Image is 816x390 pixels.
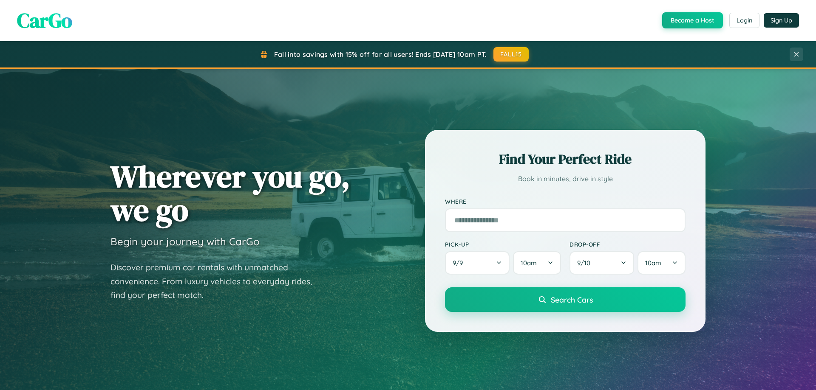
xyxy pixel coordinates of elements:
[110,160,350,227] h1: Wherever you go, we go
[445,287,686,312] button: Search Cars
[569,251,634,275] button: 9/10
[274,50,487,59] span: Fall into savings with 15% off for all users! Ends [DATE] 10am PT.
[110,235,260,248] h3: Begin your journey with CarGo
[445,241,561,248] label: Pick-up
[577,259,595,267] span: 9 / 10
[551,295,593,304] span: Search Cars
[645,259,661,267] span: 10am
[445,251,510,275] button: 9/9
[569,241,686,248] label: Drop-off
[17,6,72,34] span: CarGo
[513,251,561,275] button: 10am
[445,150,686,168] h2: Find Your Perfect Ride
[637,251,686,275] button: 10am
[453,259,467,267] span: 9 / 9
[729,13,759,28] button: Login
[493,47,529,62] button: FALL15
[110,261,323,302] p: Discover premium car rentals with unmatched convenience. From luxury vehicles to everyday rides, ...
[445,198,686,205] label: Where
[764,13,799,28] button: Sign Up
[662,12,723,28] button: Become a Host
[445,173,686,185] p: Book in minutes, drive in style
[521,259,537,267] span: 10am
